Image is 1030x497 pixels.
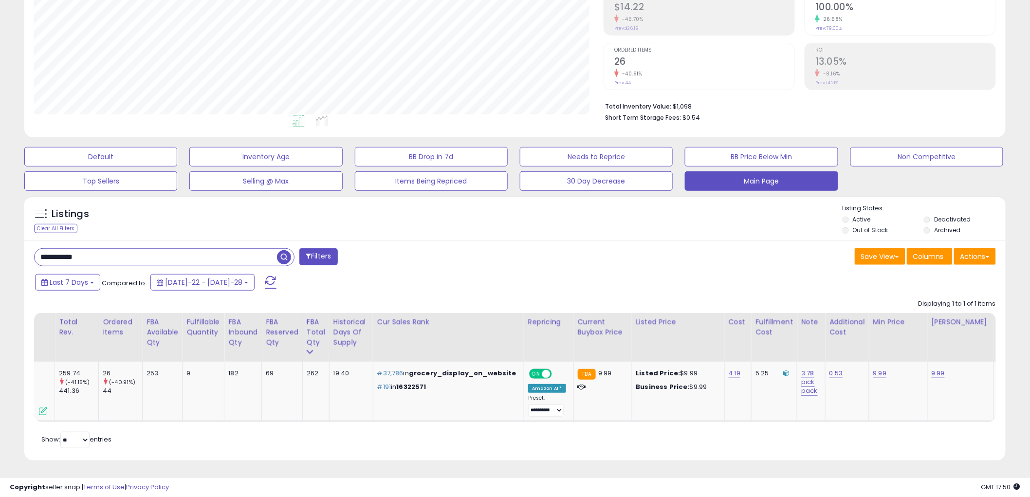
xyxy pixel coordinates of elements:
small: -40.91% [619,70,643,77]
h2: 100.00% [815,1,995,15]
a: 0.53 [829,368,843,378]
p: in [377,383,516,391]
h2: 13.05% [815,56,995,69]
div: Amazon AI * [528,384,566,393]
button: Main Page [685,171,838,191]
button: Last 7 Days [35,274,100,291]
button: Items Being Repriced [355,171,508,191]
div: Note [801,317,821,327]
h2: $14.22 [614,1,794,15]
p: Listing States: [843,204,1006,213]
button: Top Sellers [24,171,177,191]
label: Deactivated [934,215,971,223]
div: Fulfillment Cost [755,317,793,337]
button: Selling @ Max [189,171,342,191]
button: Actions [954,248,996,265]
button: BB Drop in 7d [355,147,508,166]
div: 44 [103,387,142,395]
a: 3.78 pick pack [801,368,818,396]
span: Columns [913,252,944,261]
div: 253 [147,369,175,378]
div: $9.99 [636,383,717,391]
h5: Listings [52,207,89,221]
a: 9.99 [932,368,945,378]
div: Total Rev. [59,317,94,337]
span: $0.54 [682,113,700,122]
div: Ordered Items [103,317,138,337]
div: Cur Sales Rank [377,317,520,327]
li: $1,098 [605,100,989,111]
button: Inventory Age [189,147,342,166]
small: Prev: $26.19 [614,25,639,31]
button: 30 Day Decrease [520,171,673,191]
div: Historical Days Of Supply [333,317,369,348]
div: seller snap | | [10,483,169,492]
div: 26 [103,369,142,378]
button: Save View [855,248,905,265]
div: Preset: [528,395,566,417]
div: FBA Total Qty [307,317,325,348]
span: [DATE]-22 - [DATE]-28 [165,277,242,287]
a: Terms of Use [83,482,125,492]
div: $9.99 [636,369,717,378]
div: 19.40 [333,369,366,378]
div: Displaying 1 to 1 of 1 items [919,299,996,309]
small: Prev: 44 [614,80,631,86]
div: Cost [729,317,748,327]
b: Listed Price: [636,368,681,378]
div: Repricing [528,317,570,327]
a: 9.99 [873,368,887,378]
h2: 26 [614,56,794,69]
span: OFF [551,370,566,378]
button: Columns [907,248,953,265]
b: Business Price: [636,382,690,391]
div: Fulfillable Quantity [186,317,220,337]
span: 2025-08-14 17:50 GMT [981,482,1020,492]
small: Prev: 14.21% [815,80,838,86]
b: Short Term Storage Fees: [605,113,681,122]
div: FBA inbound Qty [228,317,257,348]
button: Default [24,147,177,166]
span: Show: entries [41,435,111,444]
a: Privacy Policy [126,482,169,492]
small: Prev: 79.00% [815,25,842,31]
button: [DATE]-22 - [DATE]-28 [150,274,255,291]
span: #37,786 [377,368,404,378]
small: (-41.15%) [65,378,90,386]
span: Last 7 Days [50,277,88,287]
span: Compared to: [102,278,147,288]
div: 5.25 [755,369,790,378]
button: Non Competitive [850,147,1003,166]
small: FBA [578,369,596,380]
div: 69 [266,369,295,378]
label: Out of Stock [853,226,888,234]
label: Archived [934,226,960,234]
div: 441.36 [59,387,98,395]
button: BB Price Below Min [685,147,838,166]
small: (-40.91%) [109,378,135,386]
span: ON [530,370,542,378]
p: in [377,369,516,378]
span: grocery_display_on_website [409,368,516,378]
div: Additional Cost [829,317,865,337]
span: #191 [377,382,391,391]
div: FBA Available Qty [147,317,178,348]
div: 259.74 [59,369,98,378]
div: FBA Reserved Qty [266,317,298,348]
button: Needs to Reprice [520,147,673,166]
label: Active [853,215,871,223]
div: 9 [186,369,217,378]
small: 26.58% [820,16,843,23]
div: Current Buybox Price [578,317,628,337]
small: -45.70% [619,16,644,23]
div: 182 [228,369,254,378]
span: 16322571 [397,382,426,391]
span: ROI [815,48,995,53]
div: Clear All Filters [34,224,77,233]
span: Ordered Items [614,48,794,53]
div: Listed Price [636,317,720,327]
small: -8.16% [820,70,840,77]
span: 9.99 [598,368,612,378]
button: Filters [299,248,337,265]
div: 262 [307,369,322,378]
